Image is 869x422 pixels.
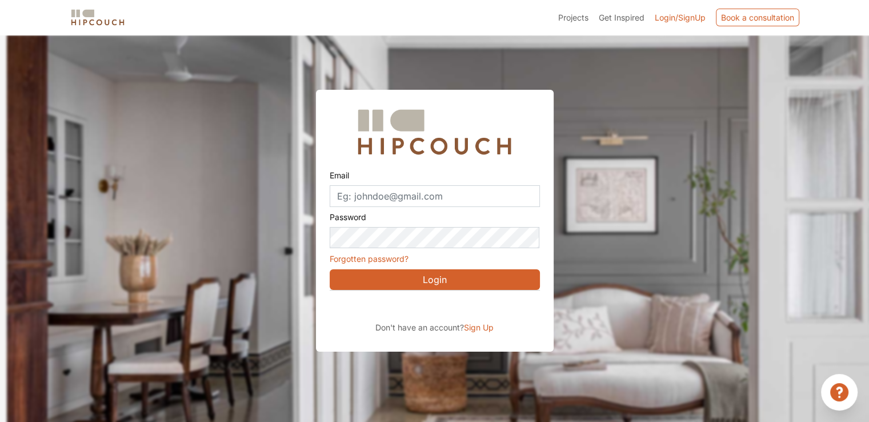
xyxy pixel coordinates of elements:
[655,13,706,22] span: Login/SignUp
[599,13,644,22] span: Get Inspired
[69,7,126,27] img: logo-horizontal.svg
[558,13,588,22] span: Projects
[330,254,409,264] a: Forgotten password?
[375,323,464,332] span: Don't have an account?
[330,207,366,227] label: Password
[324,294,544,319] iframe: Sign in with Google Button
[716,9,799,26] div: Book a consultation
[330,165,349,185] label: Email
[464,323,494,332] span: Sign Up
[69,5,126,30] span: logo-horizontal.svg
[330,269,540,290] button: Login
[352,103,516,161] img: Hipcouch Logo
[330,185,540,207] input: Eg: johndoe@gmail.com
